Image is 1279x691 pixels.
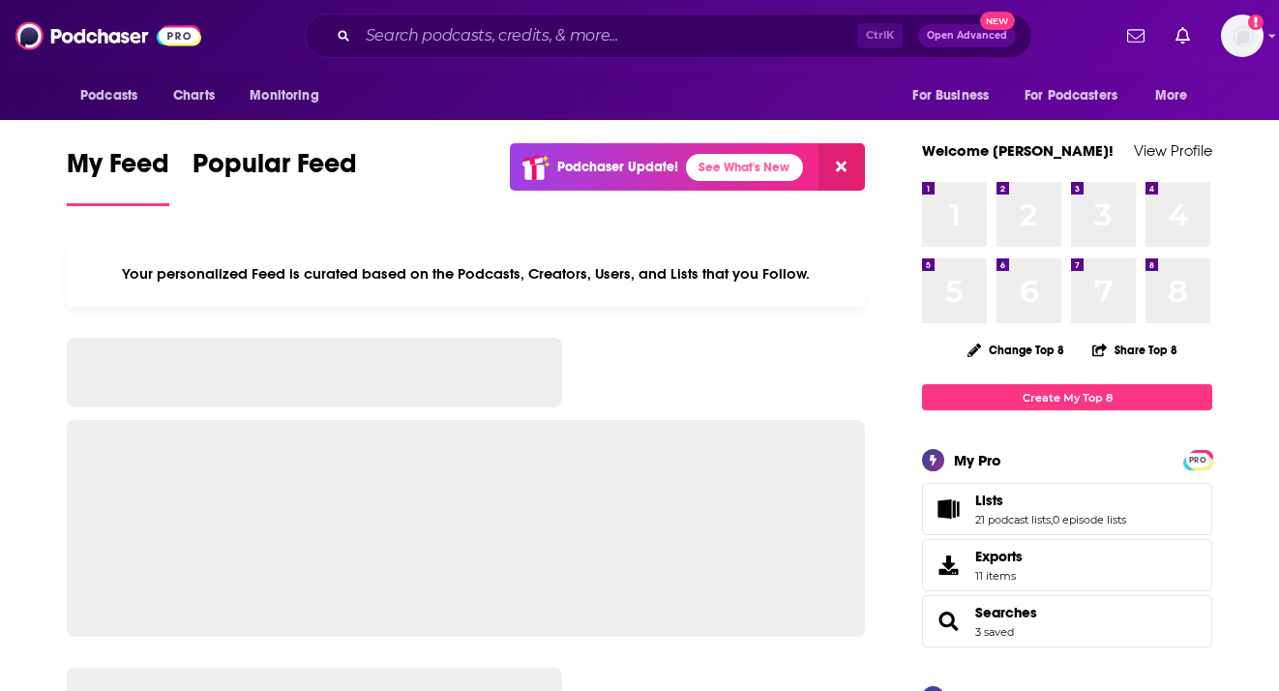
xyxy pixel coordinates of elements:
span: Exports [929,552,967,579]
a: 3 saved [975,625,1014,639]
a: Show notifications dropdown [1168,19,1198,52]
span: Logged in as megcassidy [1221,15,1264,57]
p: Podchaser Update! [557,159,678,175]
span: PRO [1186,453,1209,467]
a: Lists [975,492,1126,509]
a: Show notifications dropdown [1119,19,1152,52]
span: Monitoring [250,82,318,109]
button: open menu [236,77,343,114]
a: Popular Feed [193,147,357,206]
button: open menu [67,77,163,114]
span: For Podcasters [1025,82,1117,109]
a: Searches [975,604,1037,621]
span: Exports [975,548,1023,565]
div: My Pro [954,451,1001,469]
span: New [980,12,1015,30]
a: My Feed [67,147,169,206]
a: Exports [922,539,1212,591]
span: Searches [922,595,1212,647]
button: Share Top 8 [1091,331,1178,369]
span: Podcasts [80,82,137,109]
button: open menu [899,77,1013,114]
a: View Profile [1134,141,1212,160]
span: Lists [975,492,1003,509]
button: Show profile menu [1221,15,1264,57]
a: 0 episode lists [1053,513,1126,526]
span: 11 items [975,569,1023,583]
a: Lists [929,496,967,523]
svg: Add a profile image [1248,15,1264,30]
input: Search podcasts, credits, & more... [358,20,857,51]
div: Your personalized Feed is curated based on the Podcasts, Creators, Users, and Lists that you Follow. [67,241,865,307]
span: Ctrl K [857,23,903,48]
span: Charts [173,82,215,109]
span: , [1051,513,1053,526]
span: For Business [912,82,989,109]
a: Searches [929,608,967,635]
a: Welcome [PERSON_NAME]! [922,141,1114,160]
a: Create My Top 8 [922,384,1212,410]
a: See What's New [686,154,803,181]
a: Charts [161,77,226,114]
span: Open Advanced [927,31,1007,41]
img: User Profile [1221,15,1264,57]
button: open menu [1012,77,1145,114]
span: My Feed [67,147,169,192]
button: open menu [1142,77,1212,114]
button: Change Top 8 [956,338,1076,362]
span: Lists [922,483,1212,535]
a: 21 podcast lists [975,513,1051,526]
span: More [1155,82,1188,109]
a: PRO [1186,452,1209,466]
span: Popular Feed [193,147,357,192]
button: Open AdvancedNew [918,24,1016,47]
div: Search podcasts, credits, & more... [305,14,1032,58]
img: Podchaser - Follow, Share and Rate Podcasts [15,17,201,54]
